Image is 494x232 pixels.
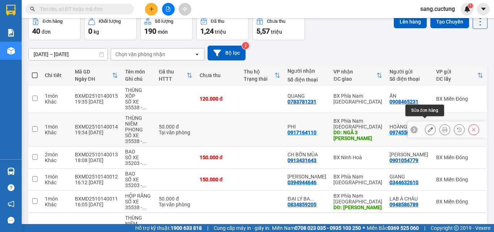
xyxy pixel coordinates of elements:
[166,7,171,12] span: file-add
[75,180,118,185] div: 16:12 [DATE]
[256,27,270,35] span: 5,57
[125,193,152,199] div: HỘP RĂNG
[405,105,444,116] div: Sửa đơn hàng
[28,14,81,40] button: Đơn hàng40đơn
[144,27,156,35] span: 190
[159,196,192,202] div: 50.000 đ
[333,193,382,204] div: BX Phía Nam [GEOGRAPHIC_DATA]
[389,196,429,202] div: LAB Á CHÂU
[4,40,38,54] b: 339 Đinh Bộ Lĩnh, P26
[142,204,146,210] span: ...
[330,66,386,85] th: Toggle SortBy
[7,168,15,175] img: warehouse-icon
[158,29,168,35] span: món
[75,124,118,130] div: BXMD2510140014
[436,155,483,160] div: BX Miền Đông
[433,66,487,85] th: Toggle SortBy
[208,46,246,60] button: Bộ lọc
[469,3,472,8] span: 1
[159,124,192,130] div: 50.000 đ
[140,14,193,40] button: Số lượng190món
[94,29,99,35] span: kg
[45,93,68,99] div: 1 món
[425,124,436,135] div: Sửa đơn hàng
[75,157,118,163] div: 18:08 [DATE]
[142,138,146,144] span: ...
[45,152,68,157] div: 2 món
[288,196,326,202] div: ĐẠI LÝ BA KHÁNH
[75,196,118,202] div: BXMD2510140011
[389,99,418,105] div: 0908465231
[30,7,35,12] span: search
[125,87,152,99] div: THÙNG XỐP
[29,48,107,60] input: Select a date range.
[179,3,191,16] button: aim
[333,93,382,105] div: BX Phía Nam [GEOGRAPHIC_DATA]
[288,68,326,74] div: Người nhận
[125,155,152,166] div: SỐ XE 35203 - 0932402011
[464,6,470,12] img: icon-new-feature
[4,31,50,39] li: VP BX Miền Đông
[288,174,326,180] div: VÂN ANH
[42,29,51,35] span: đơn
[7,29,15,37] img: solution-icon
[50,31,96,55] li: VP BX Phía Nam [GEOGRAPHIC_DATA]
[75,69,112,75] div: Mã GD
[214,224,270,232] span: Cung cấp máy in - giấy in:
[215,29,226,35] span: triệu
[4,4,105,17] li: Cúc Tùng
[32,27,40,35] span: 40
[389,202,418,207] div: 0948586789
[389,174,429,180] div: GIANG
[75,202,118,207] div: 16:05 [DATE]
[75,174,118,180] div: BXMD2510140012
[288,180,316,185] div: 0394944646
[200,177,237,182] div: 150.000 đ
[135,224,202,232] span: Hỗ trợ kỹ thuật:
[45,99,68,105] div: Khác
[125,69,152,75] div: Tên món
[43,19,63,24] div: Đơn hàng
[424,224,425,232] span: |
[468,3,473,8] sup: 1
[454,225,459,231] span: copyright
[159,76,186,82] div: HTTT
[45,124,68,130] div: 1 món
[389,76,429,82] div: Số điện thoại
[125,177,152,188] div: SỐ XE 35203 - 0932402011
[288,130,316,135] div: 0917164110
[182,7,187,12] span: aim
[159,202,192,207] div: Tại văn phòng
[45,224,68,229] div: 1 món
[333,118,382,130] div: BX Phía Nam [GEOGRAPHIC_DATA]
[242,42,249,49] sup: 2
[388,225,419,231] strong: 0369 525 060
[288,77,326,83] div: Số điện thoại
[125,132,152,144] div: SỐ XE 35538 - 0918890605
[75,130,118,135] div: 19:34 [DATE]
[271,29,282,35] span: triệu
[125,115,152,132] div: THÙNG NIÊM PHONG
[333,204,382,210] div: DĐ: ĐL KHÁNH CAM ĐỨC
[45,174,68,180] div: 1 món
[389,124,429,130] div: HOÀNG
[155,19,173,24] div: Số lượng
[436,177,483,182] div: BX Miền Đông
[7,47,15,55] img: warehouse-icon
[288,157,316,163] div: 0913431643
[4,40,9,45] span: environment
[99,19,121,24] div: Khối lượng
[310,196,314,202] span: ...
[115,51,165,58] div: Chọn văn phòng nhận
[125,171,152,177] div: BAO
[244,69,275,75] div: Thu hộ
[436,69,477,75] div: VP gửi
[480,6,487,12] span: caret-down
[75,93,118,99] div: BXMD2510140015
[389,152,429,157] div: HỒNG PHÁT
[389,157,418,163] div: 0901054779
[288,124,326,130] div: PHI
[194,51,200,57] svg: open
[200,155,237,160] div: 150.000 đ
[45,130,68,135] div: Khác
